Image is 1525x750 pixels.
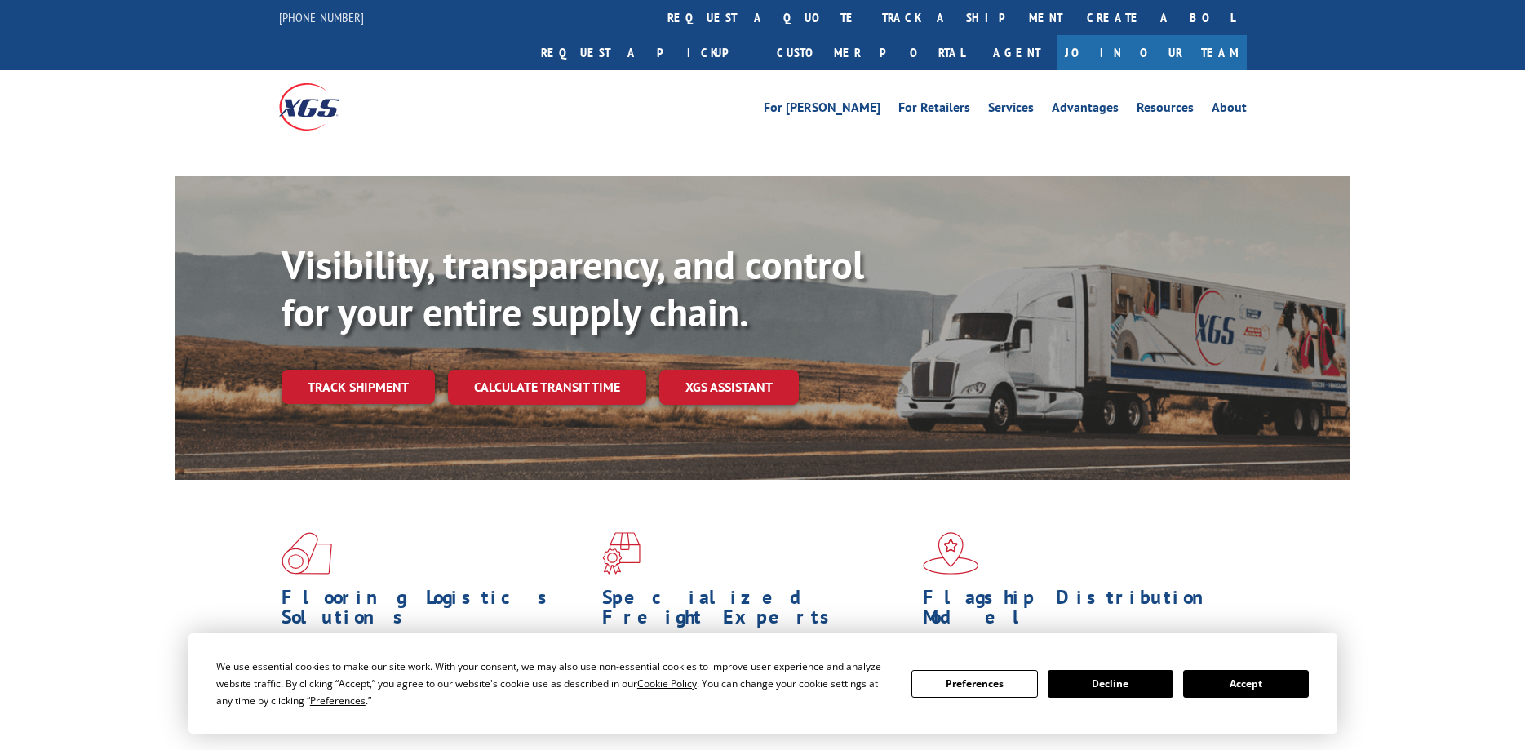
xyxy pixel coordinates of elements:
[923,588,1231,635] h1: Flagship Distribution Model
[448,370,646,405] a: Calculate transit time
[1048,670,1173,698] button: Decline
[659,370,799,405] a: XGS ASSISTANT
[188,633,1337,734] div: Cookie Consent Prompt
[282,588,590,635] h1: Flooring Logistics Solutions
[764,101,880,119] a: For [PERSON_NAME]
[977,35,1057,70] a: Agent
[1212,101,1247,119] a: About
[279,9,364,25] a: [PHONE_NUMBER]
[911,670,1037,698] button: Preferences
[602,588,911,635] h1: Specialized Freight Experts
[282,370,435,404] a: Track shipment
[1052,101,1119,119] a: Advantages
[282,239,864,337] b: Visibility, transparency, and control for your entire supply chain.
[529,35,765,70] a: Request a pickup
[923,532,979,575] img: xgs-icon-flagship-distribution-model-red
[988,101,1034,119] a: Services
[310,694,366,708] span: Preferences
[637,677,697,690] span: Cookie Policy
[602,532,641,575] img: xgs-icon-focused-on-flooring-red
[1137,101,1194,119] a: Resources
[282,532,332,575] img: xgs-icon-total-supply-chain-intelligence-red
[216,658,892,709] div: We use essential cookies to make our site work. With your consent, we may also use non-essential ...
[1057,35,1247,70] a: Join Our Team
[765,35,977,70] a: Customer Portal
[898,101,970,119] a: For Retailers
[1183,670,1309,698] button: Accept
